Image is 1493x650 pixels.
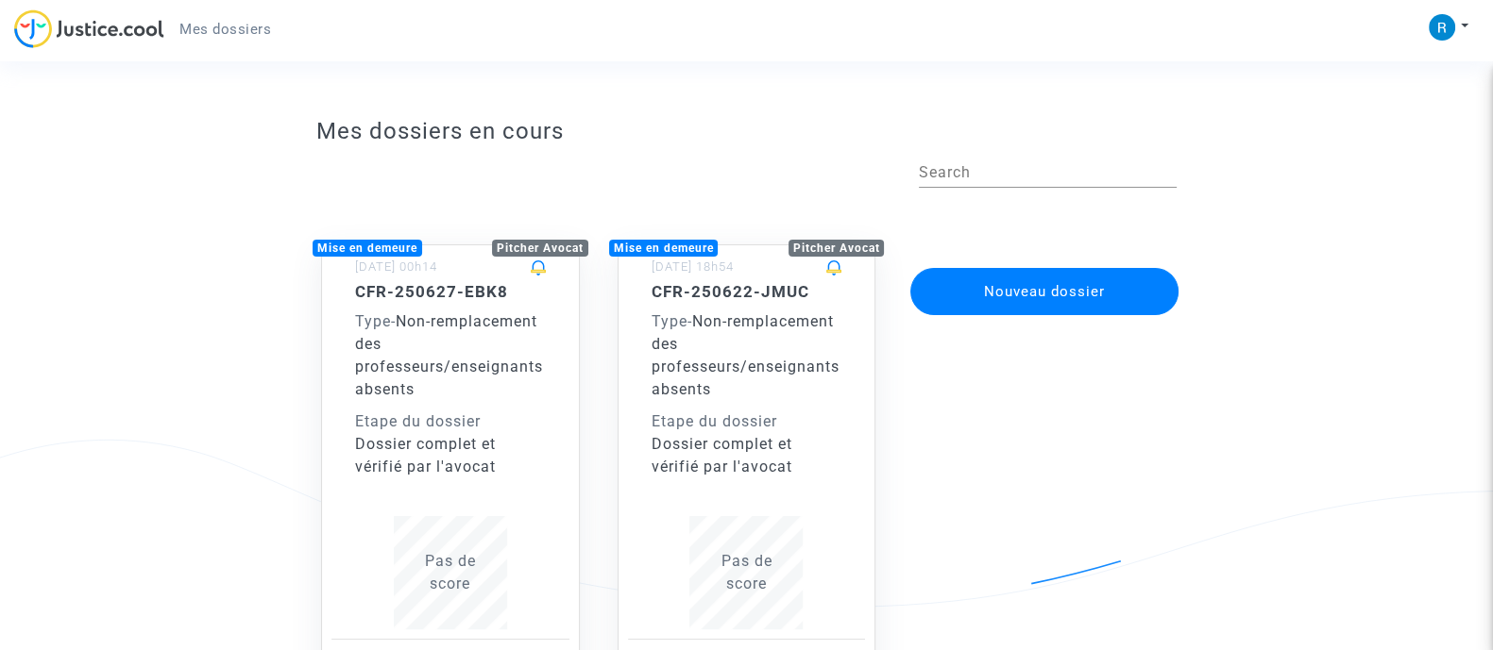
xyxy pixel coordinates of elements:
[1429,14,1455,41] img: ACg8ocKbVICU_WjezWbhaO_EqD8wO0uT587pCB_g8YE3LwTe99c9cQ=s96-c
[313,240,422,257] div: Mise en demeure
[652,312,687,330] span: Type
[652,433,842,478] div: Dossier complet et vérifié par l'avocat
[164,15,286,43] a: Mes dossiers
[355,410,546,433] div: Etape du dossier
[355,312,391,330] span: Type
[652,312,692,330] span: -
[652,312,840,398] span: Non-remplacement des professeurs/enseignants absents
[355,282,546,301] h5: CFR-250627-EBK8
[652,282,842,301] h5: CFR-250622-JMUC
[908,256,1180,274] a: Nouveau dossier
[721,552,772,592] span: Pas de score
[179,21,271,38] span: Mes dossiers
[425,552,476,592] span: Pas de score
[355,312,543,398] span: Non-remplacement des professeurs/enseignants absents
[910,268,1179,315] button: Nouveau dossier
[492,240,588,257] div: Pitcher Avocat
[14,9,164,48] img: jc-logo.svg
[652,259,734,274] small: [DATE] 18h54
[609,240,719,257] div: Mise en demeure
[789,240,885,257] div: Pitcher Avocat
[652,410,842,433] div: Etape du dossier
[355,312,396,330] span: -
[355,433,546,478] div: Dossier complet et vérifié par l'avocat
[316,118,1177,145] h3: Mes dossiers en cours
[355,259,437,274] small: [DATE] 00h14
